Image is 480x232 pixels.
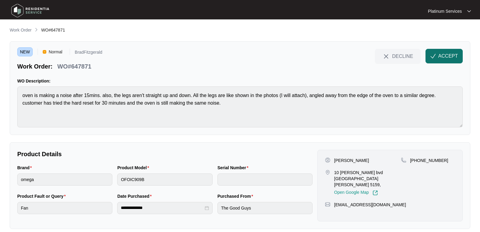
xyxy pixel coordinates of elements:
[325,157,330,163] img: user-pin
[430,53,436,59] img: check-Icon
[117,165,151,171] label: Product Model
[325,202,330,207] img: map-pin
[467,10,471,13] img: dropdown arrow
[34,27,39,32] img: chevron-right
[17,150,313,158] p: Product Details
[392,53,413,59] span: DECLINE
[10,27,31,33] p: Work Order
[217,202,313,214] input: Purchased From
[401,157,406,163] img: map-pin
[17,86,463,127] textarea: oven is making a noise after 15mins. also, the legs aren't straight up and down. All the legs are...
[17,62,52,71] p: Work Order:
[217,173,313,186] input: Serial Number
[382,53,390,60] img: close-Icon
[8,27,33,34] a: Work Order
[334,190,378,196] a: Open Google Map
[57,62,91,71] p: WO#647871
[17,165,34,171] label: Brand
[17,193,68,199] label: Product Fault or Query
[17,202,112,214] input: Product Fault or Query
[425,49,463,63] button: check-IconACCEPT
[438,52,458,60] span: ACCEPT
[334,202,406,208] p: [EMAIL_ADDRESS][DOMAIN_NAME]
[334,157,369,163] p: [PERSON_NAME]
[117,173,212,186] input: Product Model
[121,205,203,211] input: Date Purchased
[75,50,102,56] p: BradFitzgerald
[17,47,33,56] span: NEW
[334,170,401,188] p: 10 [PERSON_NAME] bvd [GEOGRAPHIC_DATA][PERSON_NAME] 5159,
[325,170,330,175] img: map-pin
[9,2,51,20] img: residentia service logo
[17,173,112,186] input: Brand
[428,8,462,14] p: Platinum Services
[43,50,46,54] img: Vercel Logo
[372,190,378,196] img: Link-External
[46,47,65,56] span: Normal
[17,78,463,84] p: WO Description:
[217,165,251,171] label: Serial Number
[217,193,256,199] label: Purchased From
[41,28,65,32] span: WO#647871
[375,49,421,63] button: close-IconDECLINE
[117,193,154,199] label: Date Purchased
[410,157,448,163] p: [PHONE_NUMBER]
